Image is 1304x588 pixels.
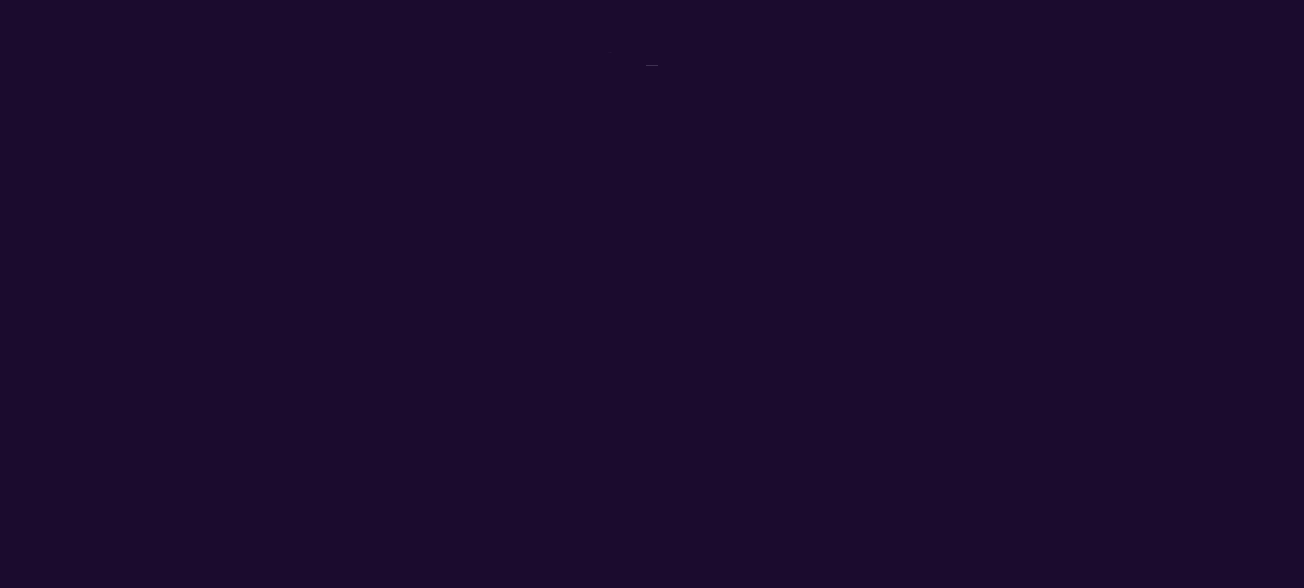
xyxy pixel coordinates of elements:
div: o [612,47,622,76]
div: t [638,48,643,77]
div: e [643,48,651,77]
div: n [622,47,631,76]
div: s [631,48,638,77]
div: C [604,46,612,75]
